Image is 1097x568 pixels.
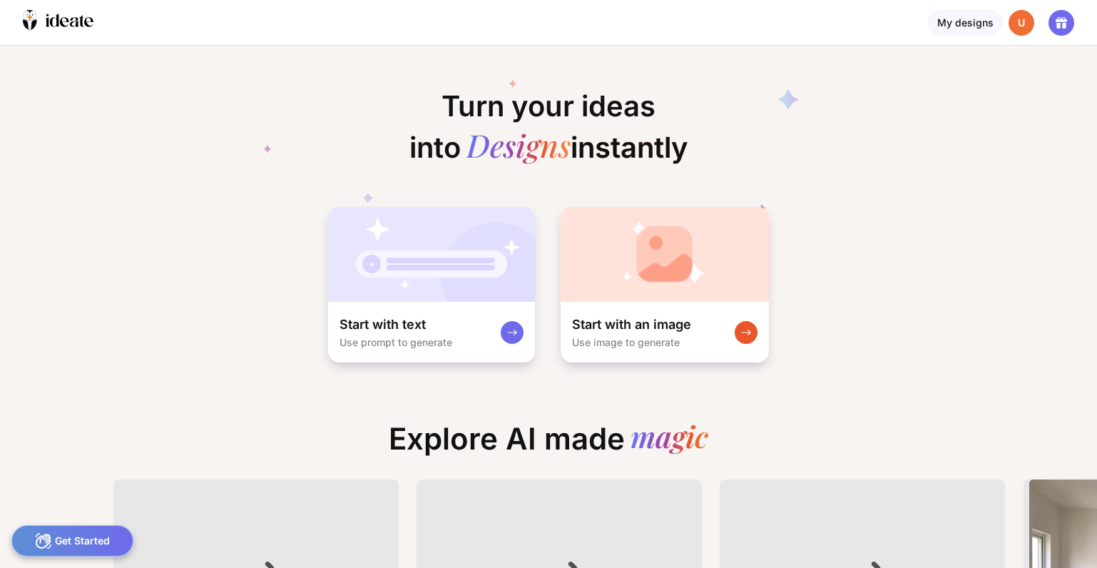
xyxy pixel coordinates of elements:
[377,421,720,468] div: Explore AI made
[572,316,691,333] div: Start with an image
[340,316,426,333] div: Start with text
[1009,10,1034,36] div: U
[631,421,708,457] div: magic
[572,336,680,348] div: Use image to generate
[928,10,1003,36] div: My designs
[340,336,452,348] div: Use prompt to generate
[561,207,769,302] img: startWithImageCardBg.jpg
[11,525,133,557] div: Get Started
[328,207,535,302] img: startWithTextCardBg.jpg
